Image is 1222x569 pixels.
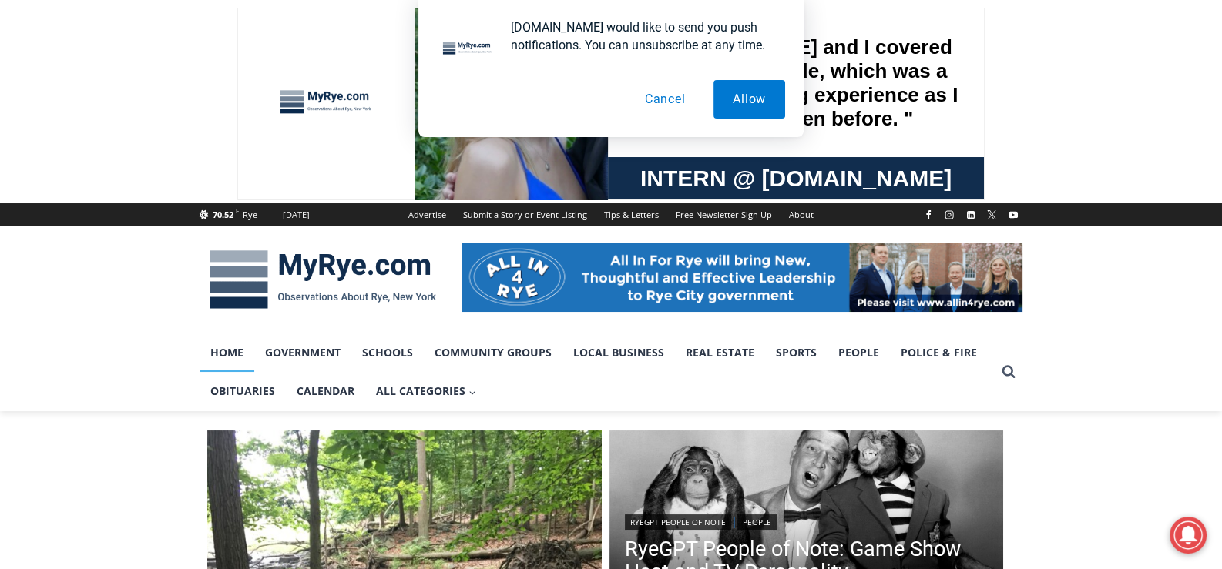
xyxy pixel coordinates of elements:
nav: Primary Navigation [200,333,995,411]
img: notification icon [437,18,499,80]
div: "[PERSON_NAME] and I covered the [DATE] Parade, which was a really eye opening experience as I ha... [389,1,728,149]
div: | [625,511,989,530]
div: 1 [162,130,169,146]
a: Advertise [400,203,455,226]
a: Tips & Letters [596,203,667,226]
a: [PERSON_NAME] Read Sanctuary Fall Fest: [DATE] [1,153,230,192]
a: Police & Fire [890,333,988,372]
a: Real Estate [675,333,765,372]
img: MyRye.com [200,239,446,320]
div: [DOMAIN_NAME] would like to send you push notifications. You can unsubscribe at any time. [499,18,785,54]
span: F [236,206,239,215]
a: Local Business [562,333,675,372]
button: Allow [713,80,785,119]
a: Free Newsletter Sign Up [667,203,781,226]
div: Co-sponsored by Westchester County Parks [162,45,223,126]
h4: [PERSON_NAME] Read Sanctuary Fall Fest: [DATE] [12,155,205,190]
a: Linkedin [962,206,980,224]
a: People [737,514,777,530]
img: s_800_29ca6ca9-f6cc-433c-a631-14f6620ca39b.jpeg [1,1,153,153]
a: Home [200,333,254,372]
a: RyeGPT People of Note [625,514,731,530]
a: Government [254,333,351,372]
div: 6 [180,130,187,146]
a: Intern @ [DOMAIN_NAME] [371,149,747,192]
div: Rye [243,208,257,222]
a: Community Groups [424,333,562,372]
div: / [173,130,176,146]
a: People [828,333,890,372]
span: Intern @ [DOMAIN_NAME] [403,153,714,188]
nav: Secondary Navigation [400,203,822,226]
a: Calendar [286,372,365,410]
a: Submit a Story or Event Listing [455,203,596,226]
a: Instagram [940,206,958,224]
a: YouTube [1004,206,1022,224]
button: Cancel [626,80,705,119]
div: [DATE] [283,208,310,222]
a: Obituaries [200,372,286,410]
span: 70.52 [213,209,233,220]
a: Facebook [919,206,938,224]
button: Child menu of All Categories [365,372,487,410]
a: Schools [351,333,424,372]
img: All in for Rye [462,243,1022,312]
button: View Search Form [995,358,1022,386]
a: About [781,203,822,226]
a: X [982,206,1001,224]
a: Sports [765,333,828,372]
